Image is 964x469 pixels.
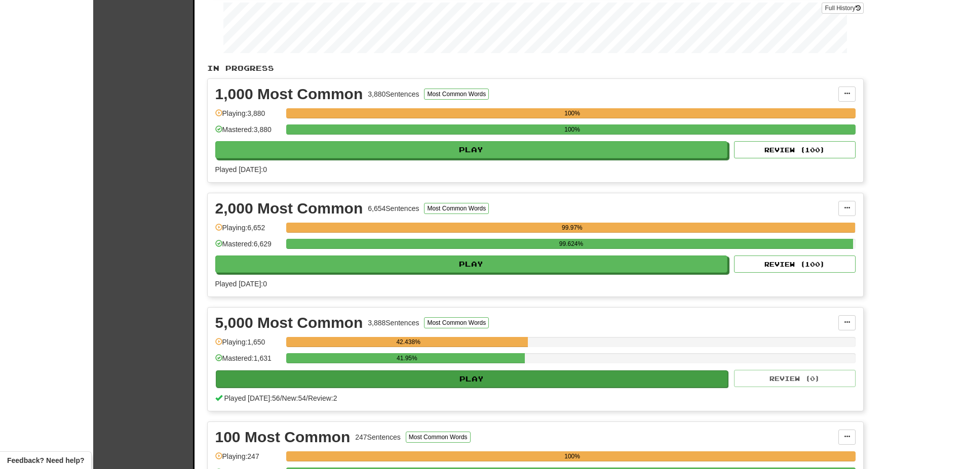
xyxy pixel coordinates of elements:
[207,63,864,73] p: In Progress
[289,353,525,363] div: 41.95%
[424,317,489,328] button: Most Common Words
[215,353,281,370] div: Mastered: 1,631
[215,141,728,158] button: Play
[734,141,856,158] button: Review (100)
[215,280,267,288] span: Played [DATE]: 0
[280,394,282,402] span: /
[306,394,308,402] span: /
[215,239,281,255] div: Mastered: 6,629
[215,124,281,141] div: Mastered: 3,880
[289,337,528,347] div: 42.438%
[734,255,856,273] button: Review (100)
[308,394,337,402] span: Review: 2
[289,239,854,249] div: 99.624%
[368,89,419,99] div: 3,880 Sentences
[368,203,419,214] div: 6,654 Sentences
[215,108,281,125] div: Playing: 3,880
[7,455,84,465] span: Open feedback widget
[822,3,863,14] a: Full History
[289,451,856,461] div: 100%
[215,430,351,445] div: 100 Most Common
[406,432,471,443] button: Most Common Words
[215,451,281,468] div: Playing: 247
[215,337,281,354] div: Playing: 1,650
[215,165,267,174] span: Played [DATE]: 0
[282,394,306,402] span: New: 54
[289,108,856,118] div: 100%
[424,203,489,214] button: Most Common Words
[289,223,855,233] div: 99.97%
[215,255,728,273] button: Play
[216,370,728,388] button: Play
[355,432,401,442] div: 247 Sentences
[424,89,489,100] button: Most Common Words
[215,201,363,216] div: 2,000 Most Common
[224,394,280,402] span: Played [DATE]: 56
[289,124,856,135] div: 100%
[734,370,856,387] button: Review (0)
[215,315,363,330] div: 5,000 Most Common
[215,223,281,239] div: Playing: 6,652
[215,87,363,102] div: 1,000 Most Common
[368,318,419,328] div: 3,888 Sentences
